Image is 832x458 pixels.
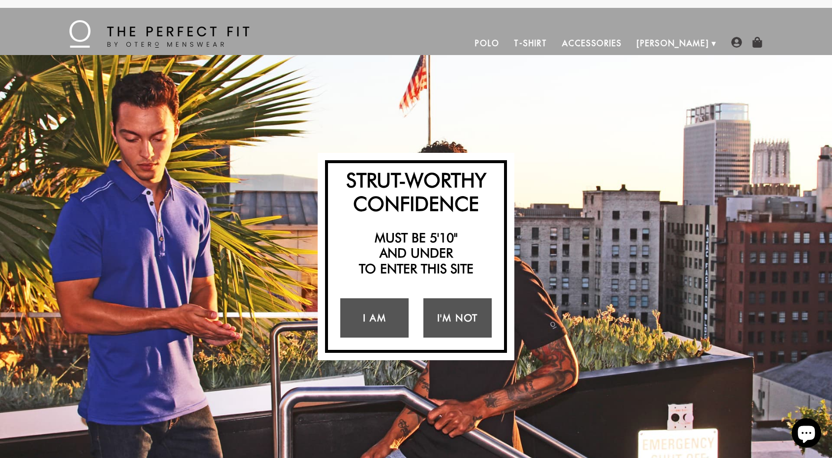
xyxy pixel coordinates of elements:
a: T-Shirt [506,31,554,55]
a: [PERSON_NAME] [629,31,716,55]
inbox-online-store-chat: Shopify online store chat [789,418,824,450]
a: Accessories [555,31,629,55]
h2: Strut-Worthy Confidence [333,168,499,215]
img: shopping-bag-icon.png [752,37,763,48]
a: Polo [468,31,507,55]
img: user-account-icon.png [731,37,742,48]
h2: Must be 5'10" and under to enter this site [333,230,499,276]
img: The Perfect Fit - by Otero Menswear - Logo [69,20,249,48]
a: I Am [340,298,409,338]
a: I'm Not [423,298,492,338]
